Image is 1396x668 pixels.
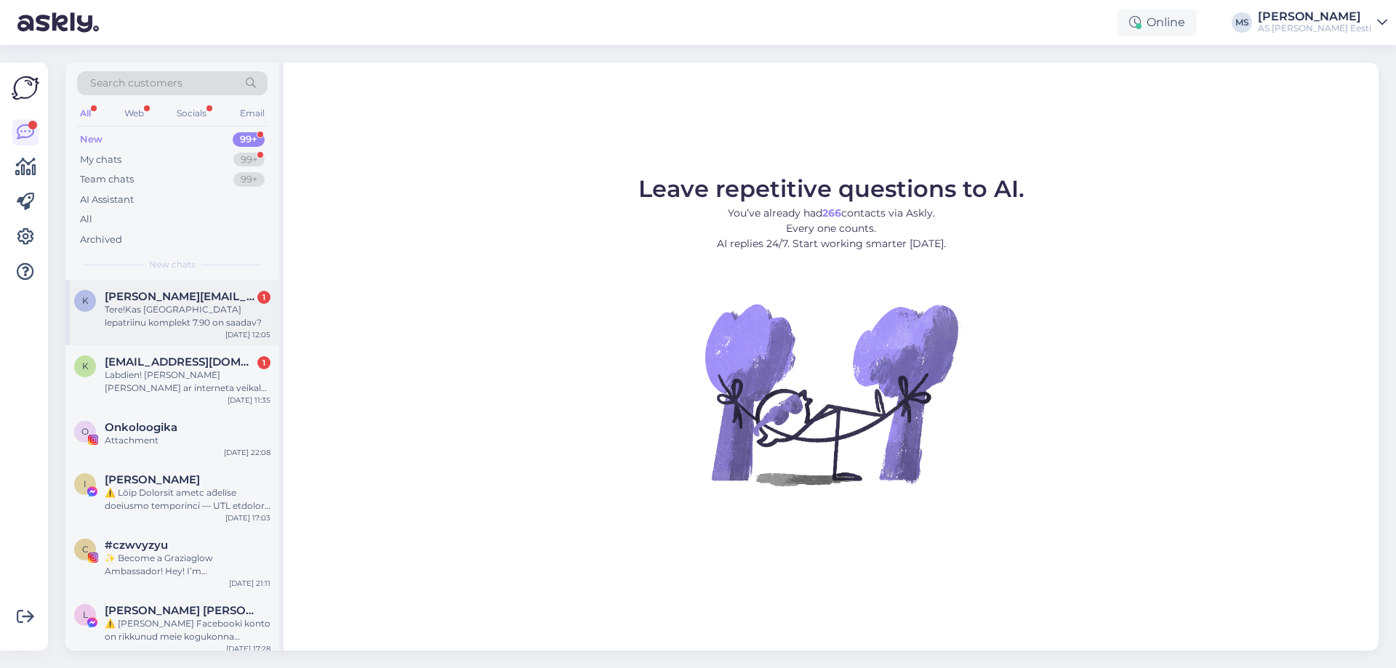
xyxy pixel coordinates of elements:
div: Archived [80,233,122,247]
div: 1 [257,356,270,369]
b: 266 [822,206,841,220]
span: Search customers [90,76,182,91]
div: [DATE] 11:35 [228,395,270,406]
div: [DATE] 21:11 [229,578,270,589]
img: Askly Logo [12,74,39,102]
div: All [77,104,94,123]
div: Tere!Kas [GEOGRAPHIC_DATA] lepatriinu komplekt 7.90 on saadav? [105,303,270,329]
span: Lordo Alder [105,604,256,617]
div: ✨ Become a Graziaglow Ambassador! Hey! I’m [PERSON_NAME] from Graziaglow 👋 – the go-to eyewear br... [105,552,270,578]
div: ⚠️ Lōip Dolorsit ametc ad̄elīse doeiusmo temporinci — UTL etdolore magnaa. # E.455415 Admin ven... [105,486,270,512]
div: Attachment [105,434,270,447]
div: [PERSON_NAME] [1258,11,1371,23]
div: Socials [174,104,209,123]
div: Online [1118,9,1197,36]
div: My chats [80,153,121,167]
div: 99+ [233,172,265,187]
span: k [82,361,89,371]
div: AI Assistant [80,193,134,207]
img: No Chat active [700,263,962,525]
div: [DATE] 12:05 [225,329,270,340]
span: Onkoloogika [105,421,177,434]
div: MS [1232,12,1252,33]
div: 99+ [233,132,265,147]
div: Labdien! [PERSON_NAME] [PERSON_NAME] ar interneta veikalu par savu pasūtījumu??? Uz zvaniem neatb... [105,369,270,395]
span: kerlin.sikka@mail.ee [105,290,256,303]
p: You’ve already had contacts via Askly. Every one counts. AI replies 24/7. Start working smarter [... [638,206,1024,251]
div: ⚠️ [PERSON_NAME] Facebooki konto on rikkunud meie kogukonna standardeid. Meie süsteem on saanud p... [105,617,270,643]
div: [DATE] 17:28 [226,643,270,654]
a: [PERSON_NAME]AS [PERSON_NAME] Eesti [1258,11,1387,34]
span: New chats [149,258,196,271]
div: Team chats [80,172,134,187]
div: 99+ [233,153,265,167]
div: New [80,132,103,147]
div: [DATE] 17:03 [225,512,270,523]
div: Email [237,104,268,123]
span: kkkrista@inbox.lv [105,355,256,369]
div: [DATE] 22:08 [224,447,270,458]
span: ILomjota OGrand [105,473,200,486]
span: k [82,295,89,306]
div: AS [PERSON_NAME] Eesti [1258,23,1371,34]
span: I [84,478,87,489]
span: Leave repetitive questions to AI. [638,174,1024,203]
span: c [82,544,89,555]
div: 1 [257,291,270,304]
span: O [81,426,89,437]
span: #czwvyzyu [105,539,168,552]
div: All [80,212,92,227]
div: Web [121,104,147,123]
span: L [83,609,88,620]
